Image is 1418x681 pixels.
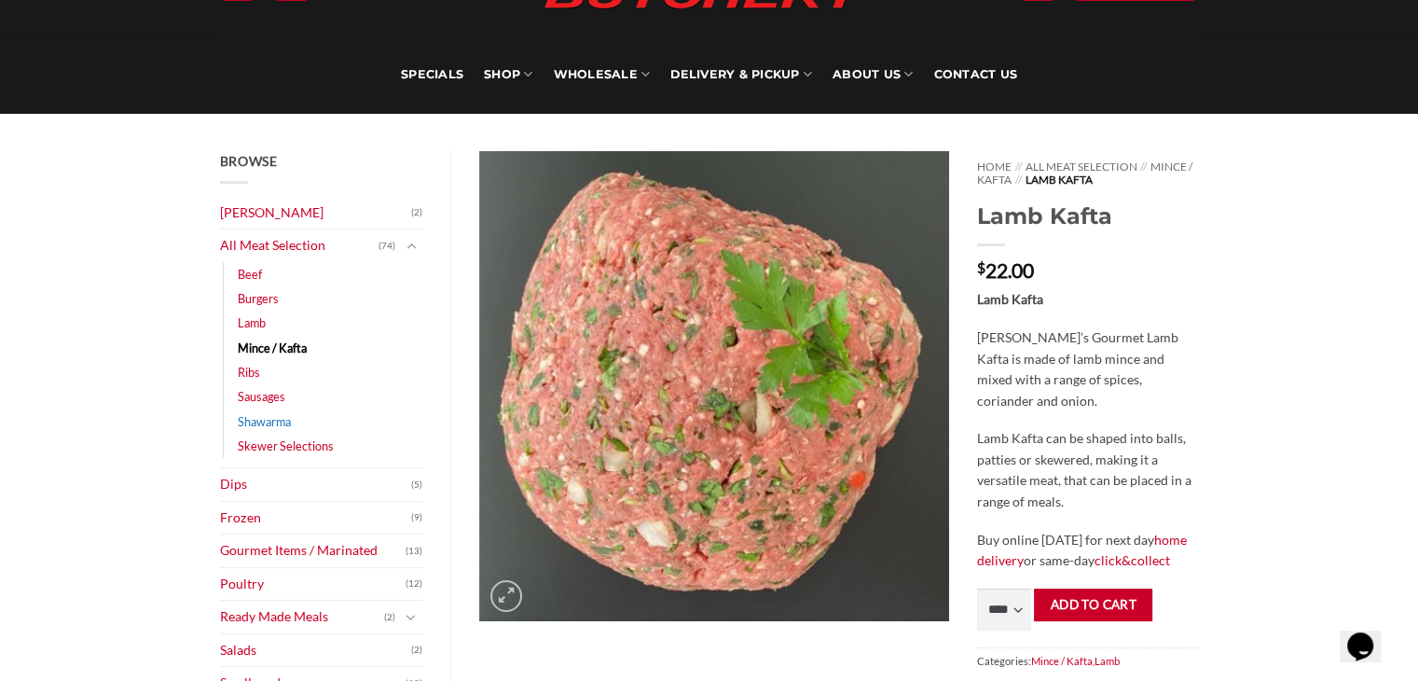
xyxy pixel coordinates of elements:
[1140,160,1147,174] span: //
[977,160,1012,174] a: Home
[977,258,1034,282] bdi: 22.00
[977,327,1198,411] p: [PERSON_NAME]’s Gourmet Lamb Kafta is made of lamb mince and mixed with a range of spices, corian...
[406,570,422,598] span: (12)
[1031,655,1093,667] a: Mince / Kafta
[1025,160,1136,174] a: All Meat Selection
[220,601,385,633] a: Ready Made Meals
[484,35,532,114] a: SHOP
[220,502,412,535] a: Frozen
[238,311,266,335] a: Lamb
[238,360,260,384] a: Ribs
[553,35,650,114] a: Wholesale
[379,232,395,260] span: (74)
[384,604,395,632] span: (2)
[1094,552,1170,568] a: click&collect
[411,199,422,227] span: (2)
[220,229,379,262] a: All Meat Selection
[238,286,279,311] a: Burgers
[411,636,422,664] span: (2)
[238,262,262,286] a: Beef
[670,35,812,114] a: Delivery & Pickup
[220,568,406,601] a: Poultry
[977,291,1043,307] strong: Lamb Kafta
[238,434,334,458] a: Skewer Selections
[1025,173,1092,187] span: Lamb Kafta
[238,410,291,434] a: Shawarma
[977,260,985,275] span: $
[401,35,463,114] a: Specials
[833,35,913,114] a: About Us
[400,607,422,628] button: Toggle
[1094,655,1120,667] a: Lamb
[238,384,285,409] a: Sausages
[220,634,412,667] a: Salads
[479,151,949,621] img: Lamb Kafta
[1034,589,1152,621] button: Add to cart
[977,647,1198,674] span: Categories: ,
[220,153,278,169] span: Browse
[1015,160,1022,174] span: //
[220,197,412,229] a: [PERSON_NAME]
[220,468,412,501] a: Dips
[406,537,422,565] span: (13)
[977,202,1198,230] h1: Lamb Kafta
[977,530,1198,572] p: Buy online [DATE] for next day or same-day
[238,336,307,360] a: Mince / Kafta
[411,471,422,499] span: (5)
[400,236,422,257] button: Toggle
[1015,173,1022,187] span: //
[490,580,522,612] a: Zoom
[411,504,422,532] span: (9)
[977,160,1191,187] a: Mince / Kafta
[1340,606,1399,662] iframe: chat widget
[977,428,1198,512] p: Lamb Kafta can be shaped into balls, patties or skewered, making it a versatile meat, that can be...
[933,35,1017,114] a: Contact Us
[220,535,406,567] a: Gourmet Items / Marinated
